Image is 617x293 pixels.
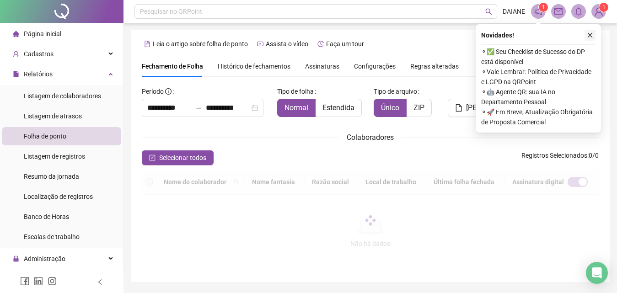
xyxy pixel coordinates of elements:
span: Administração [24,255,65,262]
span: user-add [13,51,19,57]
span: Estendida [322,103,354,112]
span: Listagem de colaboradores [24,92,101,100]
span: Listagem de atrasos [24,112,82,120]
span: Configurações [354,63,396,69]
span: lock [13,256,19,262]
span: [PERSON_NAME] [466,102,521,113]
img: 67176 [592,5,606,18]
span: Selecionar todos [159,153,206,163]
span: Cadastros [24,50,54,58]
span: Tipo de folha [277,86,314,96]
span: check-square [149,154,156,161]
span: Banco de Horas [24,213,69,220]
span: swap-right [195,104,202,112]
span: history [317,41,324,47]
span: left [97,279,103,285]
span: Novidades ! [481,30,514,40]
span: Regras alteradas [410,63,459,69]
span: file [455,104,462,112]
button: Selecionar todos [142,150,214,165]
span: ⚬ 🚀 Em Breve, Atualização Obrigatória de Proposta Comercial [481,107,596,127]
span: Listagem de registros [24,153,85,160]
span: Tipo de arquivo [374,86,417,96]
span: file-text [144,41,150,47]
span: to [195,104,202,112]
span: Normal [284,103,308,112]
span: Registros Selecionados [521,152,587,159]
button: [PERSON_NAME] [448,99,528,117]
span: Fechamento de Folha [142,63,203,70]
span: info-circle [165,88,172,95]
sup: 1 [539,3,548,12]
span: Resumo da jornada [24,173,79,180]
span: notification [534,7,542,16]
span: file [13,71,19,77]
span: DAIANE [503,6,525,16]
span: facebook [20,277,29,286]
span: Localização de registros [24,193,93,200]
span: Página inicial [24,30,61,37]
span: search [485,8,492,15]
span: Faça um tour [326,40,364,48]
span: close [587,32,593,38]
span: 1 [602,4,606,11]
div: Open Intercom Messenger [586,262,608,284]
span: Período [142,88,164,95]
span: youtube [257,41,263,47]
span: home [13,31,19,37]
span: Relatórios [24,70,53,78]
span: Folha de ponto [24,133,66,140]
span: bell [574,7,583,16]
span: 1 [542,4,545,11]
span: : 0 / 0 [521,150,599,165]
sup: Atualize o seu contato no menu Meus Dados [599,3,608,12]
span: Assinaturas [305,63,339,69]
span: Assista o vídeo [266,40,308,48]
span: instagram [48,277,57,286]
span: Leia o artigo sobre folha de ponto [153,40,248,48]
span: Único [381,103,399,112]
span: ⚬ ✅ Seu Checklist de Sucesso do DP está disponível [481,47,596,67]
span: mail [554,7,563,16]
span: linkedin [34,277,43,286]
span: Histórico de fechamentos [218,63,290,70]
span: ⚬ Vale Lembrar: Política de Privacidade e LGPD na QRPoint [481,67,596,87]
span: Colaboradores [347,133,394,142]
span: ⚬ 🤖 Agente QR: sua IA no Departamento Pessoal [481,87,596,107]
span: Escalas de trabalho [24,233,80,240]
span: ZIP [413,103,424,112]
